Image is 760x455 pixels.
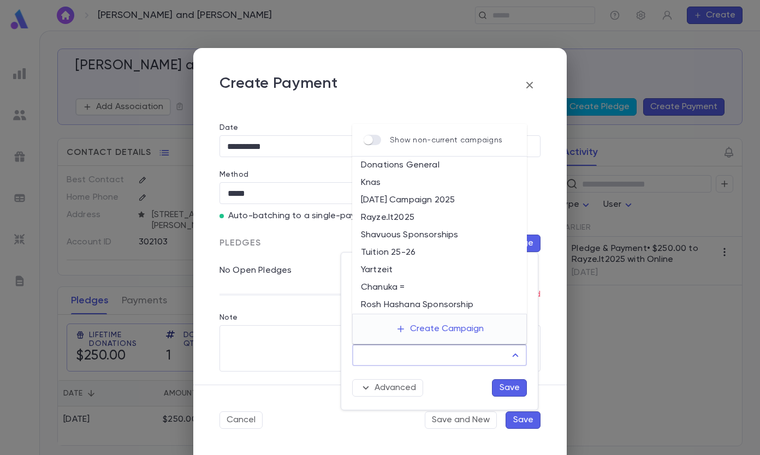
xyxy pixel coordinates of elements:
li: Rayze.It2025 [352,209,527,226]
li: Yartzeit [352,261,527,279]
button: Save [492,379,527,397]
button: Create Campaign [387,319,492,339]
li: Knas [352,174,527,191]
li: Shavuous Sponsorships [352,226,527,244]
li: [DATE] Campaign 2025 [352,191,527,209]
li: Chanuka = [352,279,527,296]
button: Advanced [352,379,423,397]
button: Close [508,348,523,363]
li: Tuition 25-26 [352,244,527,261]
p: Show non-current campaigns [390,136,502,145]
li: Rosh Hashana Sponsorship [352,296,527,314]
li: Donations General [352,157,527,174]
